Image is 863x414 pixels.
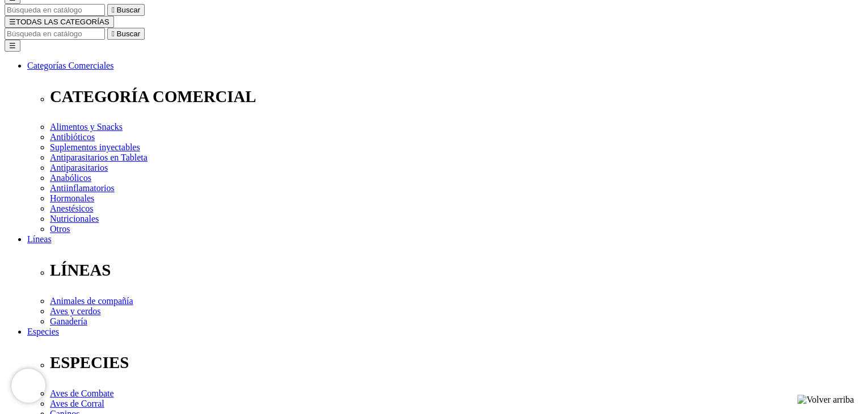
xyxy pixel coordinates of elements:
[27,234,52,244] a: Líneas
[5,40,20,52] button: ☰
[50,132,95,142] a: Antibióticos
[112,6,115,14] i: 
[50,153,148,162] a: Antiparasitarios en Tableta
[50,87,858,106] p: CATEGORÍA COMERCIAL
[117,29,140,38] span: Buscar
[9,18,16,26] span: ☰
[5,16,114,28] button: ☰TODAS LAS CATEGORÍAS
[50,193,94,203] a: Hormonales
[112,29,115,38] i: 
[50,353,858,372] p: ESPECIES
[50,183,115,193] a: Antiinflamatorios
[797,395,854,405] img: Volver arriba
[5,4,105,16] input: Buscar
[50,261,858,280] p: LÍNEAS
[107,28,145,40] button:  Buscar
[117,6,140,14] span: Buscar
[50,296,133,306] a: Animales de compañía
[50,173,91,183] a: Anabólicos
[50,388,114,398] a: Aves de Combate
[50,316,87,326] a: Ganadería
[11,369,45,403] iframe: Brevo live chat
[5,28,105,40] input: Buscar
[27,327,59,336] a: Especies
[107,4,145,16] button:  Buscar
[50,142,140,152] a: Suplementos inyectables
[50,204,93,213] a: Anestésicos
[50,224,70,234] a: Otros
[50,214,99,223] a: Nutricionales
[50,163,108,172] a: Antiparasitarios
[27,61,113,70] a: Categorías Comerciales
[50,399,104,408] a: Aves de Corral
[50,122,123,132] a: Alimentos y Snacks
[50,306,100,316] a: Aves y cerdos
